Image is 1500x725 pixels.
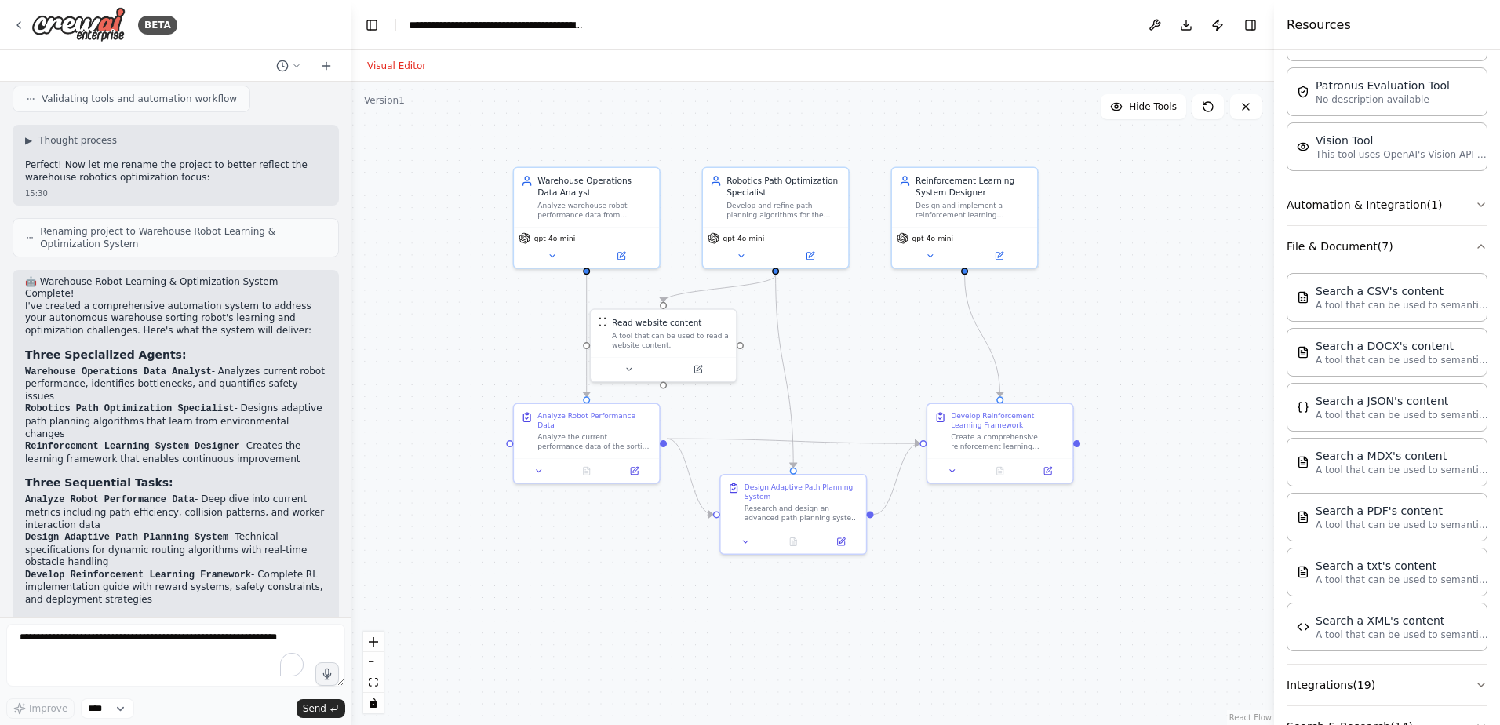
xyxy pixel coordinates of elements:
button: Click to speak your automation idea [315,662,339,686]
img: TXTSearchTool [1297,566,1309,578]
div: Vision Tool [1316,133,1488,148]
button: Open in side panel [614,464,655,478]
div: Search a txt's content [1316,558,1488,574]
li: - Designs adaptive path planning algorithms that learn from environmental changes [25,403,326,440]
div: Search a DOCX's content [1316,338,1488,354]
div: Develop Reinforcement Learning Framework [951,411,1065,430]
div: Search a PDF's content [1316,503,1488,519]
img: PatronusEvalTool [1297,86,1309,98]
button: Start a new chat [314,56,339,75]
img: DOCXSearchTool [1297,346,1309,359]
button: Open in side panel [777,249,843,263]
div: Search a CSV's content [1316,283,1488,299]
button: No output available [975,464,1025,478]
button: Visual Editor [358,56,435,75]
div: Design Adaptive Path Planning SystemResearch and design an advanced path planning system for the ... [719,474,867,555]
div: Warehouse Operations Data Analyst [537,175,652,199]
div: Search a MDX's content [1316,448,1488,464]
span: Improve [29,702,67,715]
span: ▶ [25,134,32,147]
div: Analyze the current performance data of the sorting robot in {warehouse_name}. Examine metrics in... [537,432,652,451]
img: XMLSearchTool [1297,621,1309,633]
span: Hide Tools [1129,100,1177,113]
p: No description available [1316,93,1450,106]
g: Edge from 6571e260-b2a5-485e-8199-89973da3443e to fa386703-a16c-42d8-80e8-25d40aa8a043 [959,275,1006,396]
g: Edge from 73f56c5b-2f9b-416c-a5af-cfe25c6506d2 to fa386703-a16c-42d8-80e8-25d40aa8a043 [874,438,920,520]
g: Edge from 22f60d18-6cb9-4ce1-aa6c-267c4117a1bd to 56b097c6-ac04-4e26-98cd-28cf8b387f52 [581,275,592,396]
g: Edge from 56b097c6-ac04-4e26-98cd-28cf8b387f52 to 73f56c5b-2f9b-416c-a5af-cfe25c6506d2 [667,433,713,520]
g: Edge from 09859ad7-1f5e-4e3a-92e9-008eff8e47de to 12c557e8-762f-4373-a351-ca95ef3cd3f5 [657,275,781,302]
li: - Analyzes current robot performance, identifies bottlenecks, and quantifies safety issues [25,366,326,403]
p: A tool that can be used to semantic search a query from a PDF's content. [1316,519,1488,531]
div: Design Adaptive Path Planning System [745,482,859,501]
li: - Creates the learning framework that enables continuous improvement [25,440,326,465]
span: Renaming project to Warehouse Robot Learning & Optimization System [40,225,326,250]
g: Edge from 09859ad7-1f5e-4e3a-92e9-008eff8e47de to 73f56c5b-2f9b-416c-a5af-cfe25c6506d2 [770,275,799,467]
p: A tool that can be used to semantic search a query from a MDX's content. [1316,464,1488,476]
code: Analyze Robot Performance Data [25,494,195,505]
code: Warehouse Operations Data Analyst [25,366,212,377]
button: Open in side panel [966,249,1032,263]
button: zoom out [363,652,384,672]
button: Open in side panel [821,534,861,548]
div: Reinforcement Learning System DesignerDesign and implement a reinforcement learning framework for... [890,166,1038,268]
span: gpt-4o-mini [912,234,954,243]
a: React Flow attribution [1229,713,1272,722]
button: Hide Tools [1101,94,1186,119]
li: - Technical specifications for dynamic routing algorithms with real-time obstacle handling [25,531,326,569]
button: Switch to previous chat [270,56,308,75]
strong: Three Sequential Tasks: [25,476,173,489]
button: No output available [768,534,818,548]
div: File & Document(7) [1287,267,1487,664]
button: toggle interactivity [363,693,384,713]
img: Logo [31,7,126,42]
div: Robotics Path Optimization SpecialistDevelop and refine path planning algorithms for the {warehou... [702,166,850,268]
div: Search a JSON's content [1316,393,1488,409]
code: Develop Reinforcement Learning Framework [25,570,251,581]
button: Send [297,699,345,718]
p: This tool uses OpenAI's Vision API to describe the contents of an image. [1316,148,1488,161]
strong: Three Specialized Agents: [25,348,187,361]
code: Robotics Path Optimization Specialist [25,403,234,414]
code: Reinforcement Learning System Designer [25,441,240,452]
div: Robotics Path Optimization Specialist [726,175,841,199]
button: Open in side panel [588,249,654,263]
div: Analyze warehouse robot performance data from {warehouse_name}, including path efficiency, sortin... [537,201,652,220]
button: ▶Thought process [25,134,117,147]
img: VisionTool [1297,140,1309,153]
div: Warehouse Operations Data AnalystAnalyze warehouse robot performance data from {warehouse_name}, ... [513,166,661,268]
div: BETA [138,16,177,35]
span: Send [303,702,326,715]
code: Design Adaptive Path Planning System [25,532,228,543]
span: Thought process [38,134,117,147]
p: A tool that can be used to semantic search a query from a XML's content. [1316,628,1488,641]
div: Patronus Evaluation Tool [1316,78,1450,93]
span: gpt-4o-mini [723,234,765,243]
img: MDXSearchTool [1297,456,1309,468]
p: I've created a comprehensive automation system to address your autonomous warehouse sorting robot... [25,301,326,337]
p: Perfect! Now let me rename the project to better reflect the warehouse robotics optimization focus: [25,159,326,184]
li: - Complete RL implementation guide with reward systems, safety constraints, and deployment strate... [25,569,326,607]
div: 15:30 [25,188,326,199]
img: ScrapeWebsiteTool [598,317,607,326]
div: Search a XML's content [1316,613,1488,628]
img: PDFSearchTool [1297,511,1309,523]
p: A tool that can be used to semantic search a query from a CSV's content. [1316,299,1488,311]
button: Automation & Integration(1) [1287,184,1487,225]
li: - Deep dive into current metrics including path efficiency, collision patterns, and worker intera... [25,494,326,531]
div: Analyze Robot Performance Data [537,411,652,430]
p: A tool that can be used to semantic search a query from a DOCX's content. [1316,354,1488,366]
div: Design and implement a reinforcement learning framework for the {warehouse_name} sorting robot th... [916,201,1030,220]
div: Version 1 [364,94,405,107]
div: Develop Reinforcement Learning FrameworkCreate a comprehensive reinforcement learning framework f... [927,403,1074,484]
p: A tool that can be used to semantic search a query from a JSON's content. [1316,409,1488,421]
div: React Flow controls [363,632,384,713]
g: Edge from 56b097c6-ac04-4e26-98cd-28cf8b387f52 to fa386703-a16c-42d8-80e8-25d40aa8a043 [667,433,919,450]
h4: Resources [1287,16,1351,35]
span: Validating tools and automation workflow [42,93,237,105]
button: File & Document(7) [1287,226,1487,267]
button: Open in side panel [664,362,731,377]
p: A tool that can be used to semantic search a query from a txt's content. [1316,574,1488,586]
button: fit view [363,672,384,693]
button: Integrations(19) [1287,665,1487,705]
